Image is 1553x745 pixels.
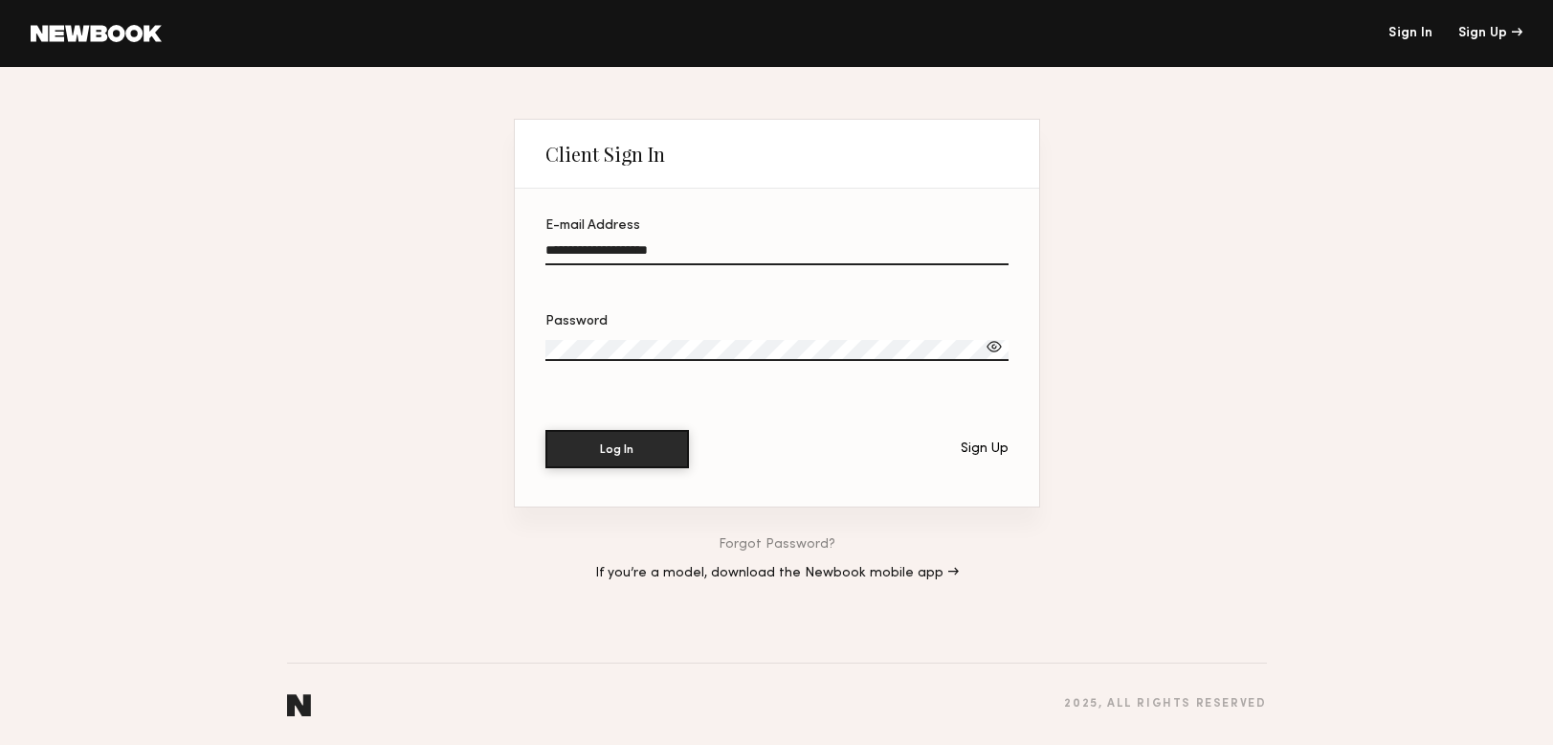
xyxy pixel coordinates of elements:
[545,243,1009,265] input: E-mail Address
[961,442,1009,456] div: Sign Up
[545,143,665,166] div: Client Sign In
[1458,27,1522,40] div: Sign Up
[545,340,1009,361] input: Password
[545,315,1009,328] div: Password
[595,567,959,580] a: If you’re a model, download the Newbook mobile app →
[1064,698,1266,711] div: 2025 , all rights reserved
[545,430,689,468] button: Log In
[719,538,835,552] a: Forgot Password?
[545,219,1009,233] div: E-mail Address
[1388,27,1432,40] a: Sign In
